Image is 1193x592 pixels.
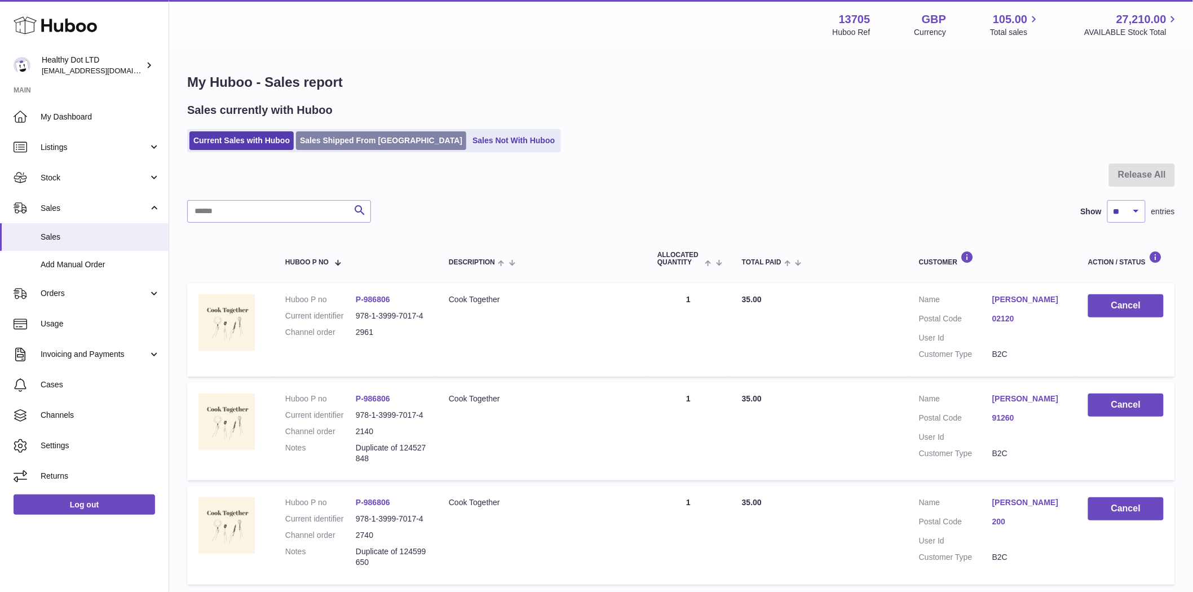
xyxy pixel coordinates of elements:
span: Listings [41,142,148,153]
dt: User Id [919,432,992,443]
dt: Notes [285,443,356,464]
dt: User Id [919,536,992,546]
span: Total sales [990,27,1040,38]
a: 200 [992,516,1066,527]
a: [PERSON_NAME] [992,394,1066,404]
dt: Postal Code [919,413,992,426]
p: Duplicate of 124527848 [356,443,426,464]
dd: B2C [992,349,1066,360]
a: P-986806 [356,498,390,507]
dt: Huboo P no [285,394,356,404]
span: Stock [41,173,148,183]
span: Add Manual Order [41,259,160,270]
div: Currency [914,27,947,38]
dd: 978-1-3999-7017-4 [356,311,426,321]
span: Channels [41,410,160,421]
dt: Customer Type [919,349,992,360]
a: P-986806 [356,394,390,403]
dt: Channel order [285,530,356,541]
a: Sales Shipped From [GEOGRAPHIC_DATA] [296,131,466,150]
span: Settings [41,440,160,451]
span: 27,210.00 [1116,12,1167,27]
div: Customer [919,251,1066,266]
a: [PERSON_NAME] [992,294,1066,305]
span: Sales [41,203,148,214]
button: Cancel [1088,394,1164,417]
td: 1 [646,382,731,480]
a: P-986806 [356,295,390,304]
dt: Name [919,294,992,308]
dt: Huboo P no [285,497,356,508]
label: Show [1081,206,1102,217]
span: 35.00 [742,394,762,403]
div: Action / Status [1088,251,1164,266]
span: Usage [41,319,160,329]
span: AVAILABLE Stock Total [1084,27,1179,38]
div: Cook Together [449,394,635,404]
dd: B2C [992,448,1066,459]
dt: User Id [919,333,992,343]
dt: Name [919,497,992,511]
dt: Name [919,394,992,407]
dt: Huboo P no [285,294,356,305]
button: Cancel [1088,497,1164,520]
span: Huboo P no [285,259,329,266]
dd: 2961 [356,327,426,338]
dd: 978-1-3999-7017-4 [356,514,426,524]
dt: Customer Type [919,448,992,459]
div: Cook Together [449,294,635,305]
div: Healthy Dot LTD [42,55,143,76]
dt: Current identifier [285,311,356,321]
strong: GBP [922,12,946,27]
dt: Notes [285,546,356,568]
td: 1 [646,486,731,584]
div: Cook Together [449,497,635,508]
span: Orders [41,288,148,299]
span: Returns [41,471,160,481]
a: [PERSON_NAME] [992,497,1066,508]
img: internalAdmin-13705@internal.huboo.com [14,57,30,74]
strong: 13705 [839,12,871,27]
dd: 2740 [356,530,426,541]
dt: Customer Type [919,552,992,563]
img: 1716545230.png [198,294,255,351]
dd: B2C [992,552,1066,563]
h2: Sales currently with Huboo [187,103,333,118]
td: 1 [646,283,731,377]
span: [EMAIL_ADDRESS][DOMAIN_NAME] [42,66,166,75]
a: 105.00 Total sales [990,12,1040,38]
a: Sales Not With Huboo [469,131,559,150]
dd: 978-1-3999-7017-4 [356,410,426,421]
img: 1716545230.png [198,394,255,450]
span: 35.00 [742,295,762,304]
button: Cancel [1088,294,1164,317]
span: 105.00 [993,12,1027,27]
img: 1716545230.png [198,497,255,554]
dt: Postal Code [919,516,992,530]
dt: Postal Code [919,313,992,327]
a: 02120 [992,313,1066,324]
dt: Current identifier [285,410,356,421]
span: 35.00 [742,498,762,507]
dt: Channel order [285,327,356,338]
a: 91260 [992,413,1066,423]
span: Total paid [742,259,781,266]
a: 27,210.00 AVAILABLE Stock Total [1084,12,1179,38]
div: Huboo Ref [833,27,871,38]
a: Current Sales with Huboo [189,131,294,150]
p: Duplicate of 124599650 [356,546,426,568]
span: entries [1151,206,1175,217]
span: Invoicing and Payments [41,349,148,360]
h1: My Huboo - Sales report [187,73,1175,91]
span: Description [449,259,495,266]
span: ALLOCATED Quantity [657,251,702,266]
dt: Channel order [285,426,356,437]
span: My Dashboard [41,112,160,122]
a: Log out [14,494,155,515]
dt: Current identifier [285,514,356,524]
span: Sales [41,232,160,242]
dd: 2140 [356,426,426,437]
span: Cases [41,379,160,390]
